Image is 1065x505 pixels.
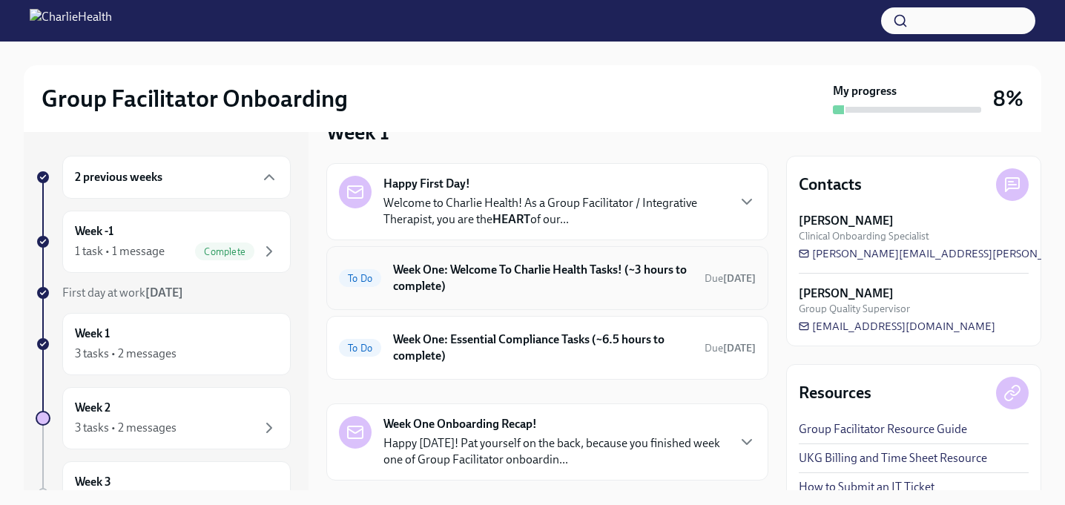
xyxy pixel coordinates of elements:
[705,342,756,354] span: Due
[42,84,348,113] h2: Group Facilitator Onboarding
[799,450,987,466] a: UKG Billing and Time Sheet Resource
[799,421,967,438] a: Group Facilitator Resource Guide
[705,272,756,285] span: Due
[339,273,381,284] span: To Do
[993,85,1023,112] h3: 8%
[30,9,112,33] img: CharlieHealth
[723,342,756,354] strong: [DATE]
[799,479,934,495] a: How to Submit an IT Ticket
[799,174,862,196] h4: Contacts
[799,285,894,302] strong: [PERSON_NAME]
[383,176,470,192] strong: Happy First Day!
[36,285,291,301] a: First day at work[DATE]
[145,285,183,300] strong: [DATE]
[195,246,254,257] span: Complete
[393,331,693,364] h6: Week One: Essential Compliance Tasks (~6.5 hours to complete)
[799,229,929,243] span: Clinical Onboarding Specialist
[339,259,756,297] a: To DoWeek One: Welcome To Charlie Health Tasks! (~3 hours to complete)Due[DATE]
[75,326,110,342] h6: Week 1
[339,329,756,367] a: To DoWeek One: Essential Compliance Tasks (~6.5 hours to complete)Due[DATE]
[36,313,291,375] a: Week 13 tasks • 2 messages
[383,195,726,228] p: Welcome to Charlie Health! As a Group Facilitator / Integrative Therapist, you are the of our...
[799,319,995,334] a: [EMAIL_ADDRESS][DOMAIN_NAME]
[799,302,910,316] span: Group Quality Supervisor
[62,156,291,199] div: 2 previous weeks
[75,400,111,416] h6: Week 2
[705,341,756,355] span: August 25th, 2025 10:00
[326,119,389,145] h3: Week 1
[492,212,530,226] strong: HEART
[339,343,381,354] span: To Do
[393,262,693,294] h6: Week One: Welcome To Charlie Health Tasks! (~3 hours to complete)
[75,243,165,260] div: 1 task • 1 message
[36,387,291,449] a: Week 23 tasks • 2 messages
[723,272,756,285] strong: [DATE]
[75,474,111,490] h6: Week 3
[383,416,537,432] strong: Week One Onboarding Recap!
[705,271,756,285] span: August 25th, 2025 10:00
[75,420,177,436] div: 3 tasks • 2 messages
[833,83,897,99] strong: My progress
[75,169,162,185] h6: 2 previous weeks
[75,223,113,240] h6: Week -1
[383,435,726,468] p: Happy [DATE]! Pat yourself on the back, because you finished week one of Group Facilitator onboar...
[799,382,871,404] h4: Resources
[36,211,291,273] a: Week -11 task • 1 messageComplete
[75,346,177,362] div: 3 tasks • 2 messages
[799,213,894,229] strong: [PERSON_NAME]
[62,285,183,300] span: First day at work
